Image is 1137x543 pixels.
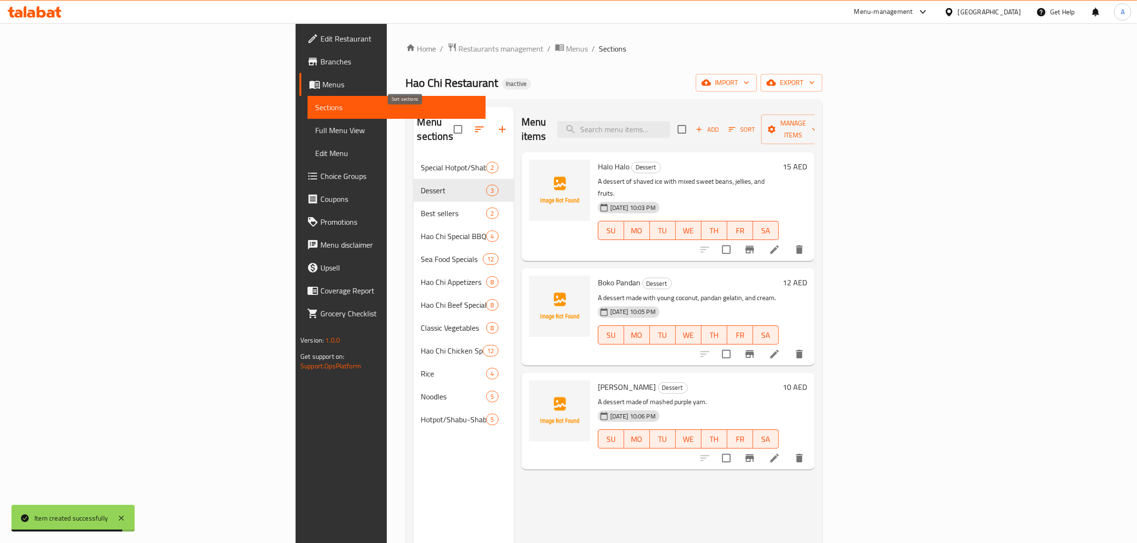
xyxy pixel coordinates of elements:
[421,208,487,219] div: Best sellers
[727,429,753,449] button: FR
[320,308,478,319] span: Grocery Checklist
[414,225,514,248] div: Hao Chi Special BBQ4
[753,325,779,345] button: SA
[769,244,780,255] a: Edit menu item
[624,325,650,345] button: MO
[421,414,487,425] span: Hotpot/Shabu-Shabu Sides
[486,368,498,379] div: items
[598,325,624,345] button: SU
[502,80,531,88] span: Inactive
[731,328,749,342] span: FR
[320,193,478,205] span: Coupons
[421,162,487,173] div: Special Hotpot/Shabu-Shabu
[631,162,661,173] div: Dessert
[421,368,487,379] span: Rice
[529,276,590,337] img: Boko Pandan
[753,429,779,449] button: SA
[716,448,736,468] span: Select to update
[566,43,588,54] span: Menus
[300,360,361,372] a: Support.OpsPlatform
[421,276,487,288] div: Hao Chi Appetizers
[723,122,761,137] span: Sort items
[624,221,650,240] button: MO
[414,179,514,202] div: Dessert3
[628,328,646,342] span: MO
[606,412,659,421] span: [DATE] 10:06 PM
[315,102,478,113] span: Sections
[325,334,340,346] span: 1.0.0
[414,271,514,293] div: Hao Chi Appetizers8
[592,43,595,54] li: /
[421,185,487,196] span: Dessert
[308,142,486,165] a: Edit Menu
[414,156,514,179] div: Special Hotpot/Shabu-Shabu2
[705,328,723,342] span: TH
[529,160,590,221] img: Halo Halo
[299,73,486,96] a: Menus
[606,307,659,316] span: [DATE] 10:05 PM
[676,429,701,449] button: WE
[491,118,514,141] button: Add section
[628,224,646,238] span: MO
[421,230,487,242] div: Hao Chi Special BBQ
[598,176,779,199] p: A dessert of shaved ice with mixed sweet beans, jellies, and fruits.
[299,27,486,50] a: Edit Restaurant
[315,125,478,136] span: Full Menu View
[548,43,551,54] li: /
[557,121,670,138] input: search
[602,432,620,446] span: SU
[521,115,546,144] h2: Menu items
[483,346,498,355] span: 12
[299,279,486,302] a: Coverage Report
[788,238,811,261] button: delete
[320,56,478,67] span: Branches
[447,42,544,55] a: Restaurants management
[761,74,822,92] button: export
[761,115,825,144] button: Manage items
[701,221,727,240] button: TH
[727,325,753,345] button: FR
[738,447,761,470] button: Branch-specific-item
[783,380,807,394] h6: 10 AED
[602,224,620,238] span: SU
[783,276,807,289] h6: 12 AED
[414,362,514,385] div: Rice4
[854,6,913,18] div: Menu-management
[300,350,344,363] span: Get support on:
[421,391,487,402] span: Noodles
[320,170,478,182] span: Choice Groups
[486,230,498,242] div: items
[448,119,468,139] span: Select all sections
[692,122,723,137] span: Add item
[421,345,483,356] div: Hao Chi Chicken Specials
[729,124,755,135] span: Sort
[642,278,672,289] div: Dessert
[421,253,483,265] span: Sea Food Specials
[34,513,108,523] div: Item created successfully
[299,256,486,279] a: Upsell
[486,414,498,425] div: items
[705,432,723,446] span: TH
[421,299,487,311] div: Hao Chi Beef Specials
[414,339,514,362] div: Hao Chi Chicken Specials12
[486,276,498,288] div: items
[757,328,775,342] span: SA
[650,429,676,449] button: TU
[598,275,640,290] span: Boko Pandan
[680,224,698,238] span: WE
[726,122,757,137] button: Sort
[598,429,624,449] button: SU
[692,122,723,137] button: Add
[769,117,818,141] span: Manage items
[421,322,487,334] span: Classic Vegetables
[299,210,486,233] a: Promotions
[487,392,498,401] span: 5
[703,77,749,89] span: import
[414,248,514,271] div: Sea Food Specials12
[459,43,544,54] span: Restaurants management
[676,221,701,240] button: WE
[598,159,629,174] span: Halo Halo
